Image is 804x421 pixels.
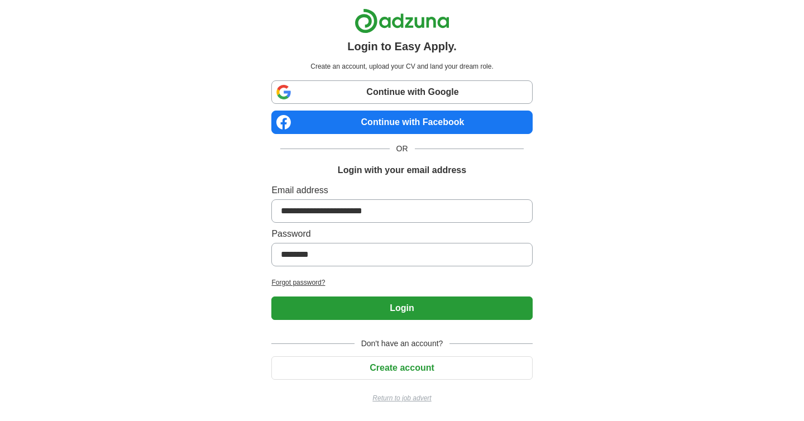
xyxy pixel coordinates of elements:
label: Password [271,227,532,241]
a: Return to job advert [271,393,532,403]
h1: Login to Easy Apply. [347,38,457,55]
label: Email address [271,184,532,197]
span: Don't have an account? [355,338,450,350]
img: Adzuna logo [355,8,449,34]
span: OR [390,143,415,155]
button: Create account [271,356,532,380]
h1: Login with your email address [338,164,466,177]
button: Login [271,296,532,320]
p: Create an account, upload your CV and land your dream role. [274,61,530,71]
a: Continue with Facebook [271,111,532,134]
a: Continue with Google [271,80,532,104]
a: Create account [271,363,532,372]
a: Forgot password? [271,278,532,288]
